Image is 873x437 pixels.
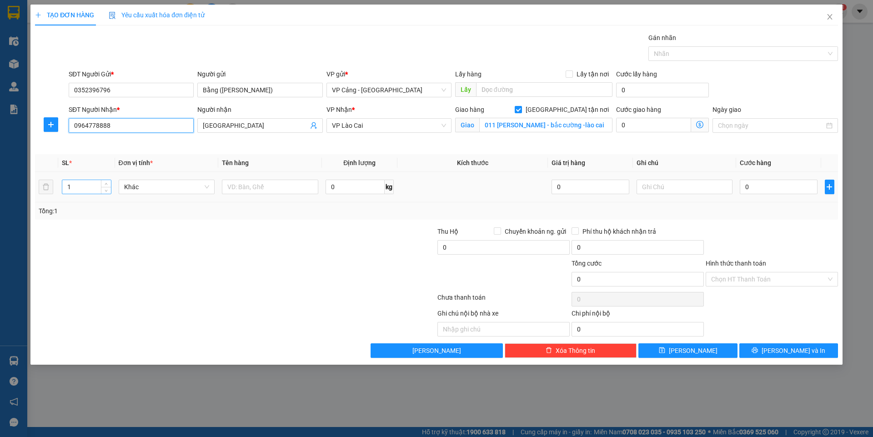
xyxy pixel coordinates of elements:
[35,11,94,19] span: TẠO ĐƠN HÀNG
[332,83,446,97] span: VP Cảng - Hà Nội
[222,180,318,194] input: VD: Bàn, Ghế
[197,69,322,79] div: Người gửi
[633,154,737,172] th: Ghi chú
[825,180,834,194] button: plus
[109,11,205,19] span: Yêu cầu xuất hóa đơn điện tử
[104,188,109,193] span: down
[124,180,210,194] span: Khác
[326,69,452,79] div: VP gửi
[44,117,58,132] button: plus
[412,346,461,356] span: [PERSON_NAME]
[104,181,109,187] span: up
[48,57,88,71] strong: 02143888555, 0243777888
[437,322,570,337] input: Nhập ghi chú
[39,206,337,216] div: Tổng: 1
[616,70,657,78] label: Cước lấy hàng
[62,159,69,166] span: SL
[41,7,85,27] strong: VIỆT HIẾU LOGISTIC
[739,343,838,358] button: printer[PERSON_NAME] và In
[579,226,660,236] span: Phí thu hộ khách nhận trả
[616,118,691,132] input: Cước giao hàng
[326,106,352,113] span: VP Nhận
[455,118,479,132] span: Giao
[197,105,322,115] div: Người nhận
[825,183,834,191] span: plus
[505,343,637,358] button: deleteXóa Thông tin
[69,105,194,115] div: SĐT Người Nhận
[101,180,111,187] span: Increase Value
[501,226,570,236] span: Chuyển khoản ng. gửi
[572,260,602,267] span: Tổng cước
[89,53,143,62] span: BD1408250210
[637,180,733,194] input: Ghi Chú
[638,343,737,358] button: save[PERSON_NAME]
[44,121,58,128] span: plus
[101,187,111,194] span: Decrease Value
[659,347,665,354] span: save
[69,69,194,79] div: SĐT Người Gửi
[455,82,476,97] span: Lấy
[455,70,482,78] span: Lấy hàng
[40,29,86,48] strong: PHIẾU GỬI HÀNG
[740,159,771,166] span: Cước hàng
[669,346,717,356] span: [PERSON_NAME]
[455,106,484,113] span: Giao hàng
[39,50,78,64] strong: TĐ chuyển phát:
[552,159,585,166] span: Giá trị hàng
[556,346,595,356] span: Xóa Thông tin
[222,159,249,166] span: Tên hàng
[385,180,394,194] span: kg
[310,122,317,129] span: user-add
[119,159,153,166] span: Đơn vị tính
[436,292,571,308] div: Chưa thanh toán
[479,118,612,132] input: Giao tận nơi
[457,159,488,166] span: Kích thước
[437,228,458,235] span: Thu Hộ
[648,34,676,41] label: Gán nhãn
[3,27,38,62] img: logo
[762,346,825,356] span: [PERSON_NAME] và In
[332,119,446,132] span: VP Lào Cai
[706,260,766,267] label: Hình thức thanh toán
[616,83,709,97] input: Cước lấy hàng
[546,347,552,354] span: delete
[522,105,612,115] span: [GEOGRAPHIC_DATA] tận nơi
[109,12,116,19] img: icon
[712,106,741,113] label: Ngày giao
[39,180,53,194] button: delete
[343,159,376,166] span: Định lượng
[826,13,833,20] span: close
[718,121,824,131] input: Ngày giao
[817,5,843,30] button: Close
[35,12,41,18] span: plus
[573,69,612,79] span: Lấy tận nơi
[572,308,704,322] div: Chi phí nội bộ
[371,343,503,358] button: [PERSON_NAME]
[616,106,661,113] label: Cước giao hàng
[696,121,703,128] span: dollar-circle
[552,180,629,194] input: 0
[752,347,758,354] span: printer
[476,82,612,97] input: Dọc đường
[437,308,570,322] div: Ghi chú nội bộ nhà xe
